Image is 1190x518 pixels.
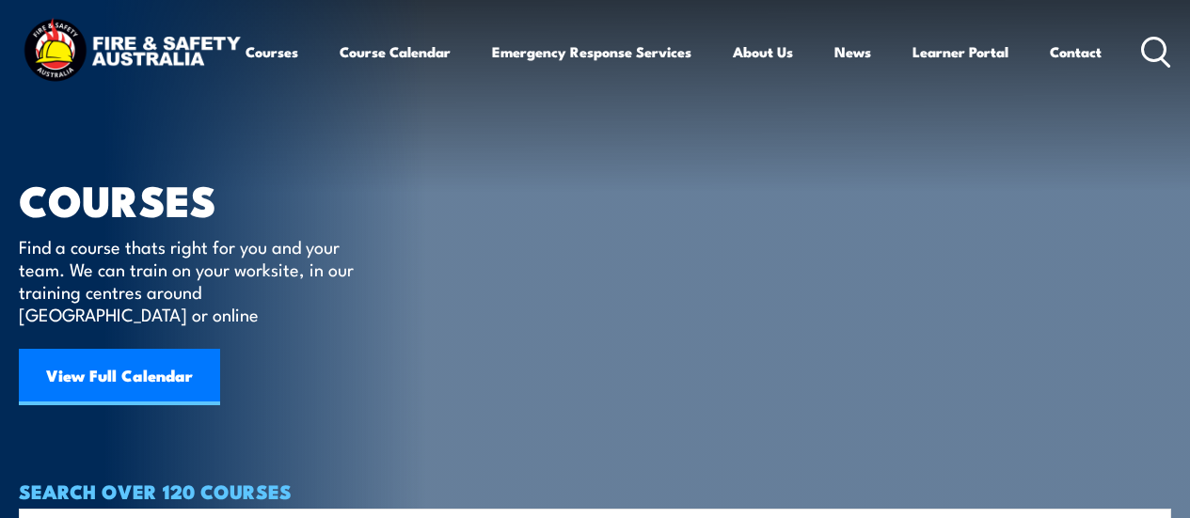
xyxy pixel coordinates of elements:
a: Learner Portal [912,29,1008,74]
p: Find a course thats right for you and your team. We can train on your worksite, in our training c... [19,235,362,325]
a: Courses [246,29,298,74]
h4: SEARCH OVER 120 COURSES [19,480,1171,501]
a: Emergency Response Services [492,29,691,74]
a: View Full Calendar [19,349,220,405]
a: About Us [733,29,793,74]
a: Contact [1050,29,1102,74]
a: Course Calendar [340,29,451,74]
a: News [834,29,871,74]
h1: COURSES [19,181,381,217]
